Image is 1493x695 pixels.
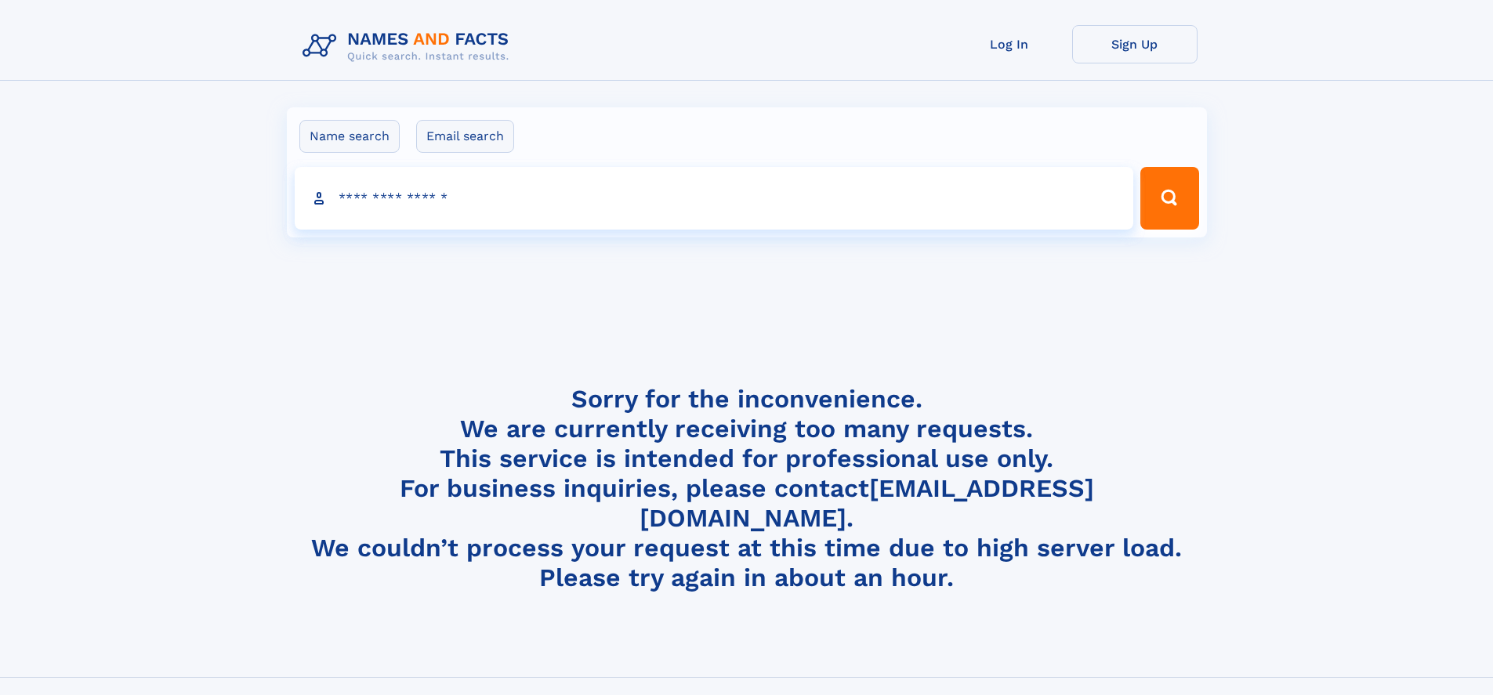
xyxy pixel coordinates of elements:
[295,167,1134,230] input: search input
[416,120,514,153] label: Email search
[296,384,1198,593] h4: Sorry for the inconvenience. We are currently receiving too many requests. This service is intend...
[296,25,522,67] img: Logo Names and Facts
[1072,25,1198,63] a: Sign Up
[947,25,1072,63] a: Log In
[1140,167,1198,230] button: Search Button
[640,473,1094,533] a: [EMAIL_ADDRESS][DOMAIN_NAME]
[299,120,400,153] label: Name search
